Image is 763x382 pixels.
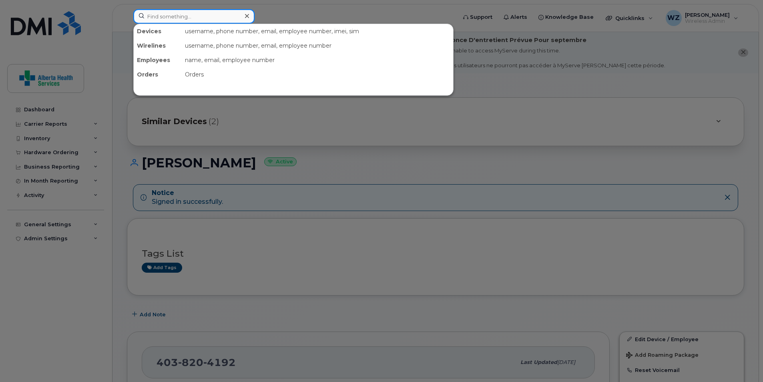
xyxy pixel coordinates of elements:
div: name, email, employee number [182,53,453,67]
div: Wirelines [134,38,182,53]
div: Orders [182,67,453,82]
div: username, phone number, email, employee number [182,38,453,53]
div: Employees [134,53,182,67]
div: Orders [134,67,182,82]
div: username, phone number, email, employee number, imei, sim [182,24,453,38]
div: Devices [134,24,182,38]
